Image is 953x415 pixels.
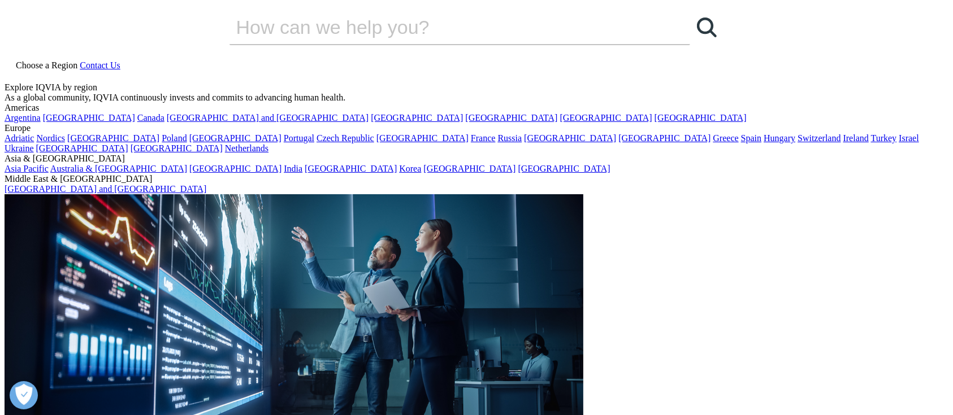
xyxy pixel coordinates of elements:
[167,113,369,123] a: [GEOGRAPHIC_DATA] and [GEOGRAPHIC_DATA]
[518,164,610,173] a: [GEOGRAPHIC_DATA]
[498,133,522,143] a: Russia
[899,133,919,143] a: Israel
[284,164,302,173] a: India
[697,18,717,37] svg: Search
[16,60,77,70] span: Choose a Region
[317,133,374,143] a: Czech Republic
[36,143,128,153] a: [GEOGRAPHIC_DATA]
[376,133,469,143] a: [GEOGRAPHIC_DATA]
[798,133,841,143] a: Switzerland
[524,133,616,143] a: [GEOGRAPHIC_DATA]
[5,113,41,123] a: Argentina
[43,113,135,123] a: [GEOGRAPHIC_DATA]
[5,93,948,103] div: As a global community, IQVIA continuously invests and commits to advancing human health.
[80,60,120,70] a: Contact Us
[655,113,747,123] a: [GEOGRAPHIC_DATA]
[5,184,206,194] a: [GEOGRAPHIC_DATA] and [GEOGRAPHIC_DATA]
[189,133,281,143] a: [GEOGRAPHIC_DATA]
[36,133,65,143] a: Nordics
[162,133,187,143] a: Poland
[471,133,496,143] a: France
[741,133,761,143] a: Spain
[10,381,38,409] button: Open Preferences
[229,10,658,44] input: Search
[67,133,159,143] a: [GEOGRAPHIC_DATA]
[5,133,34,143] a: Adriatic
[5,174,948,184] div: Middle East & [GEOGRAPHIC_DATA]
[5,164,49,173] a: Asia Pacific
[50,164,187,173] a: Australia & [GEOGRAPHIC_DATA]
[5,154,948,164] div: Asia & [GEOGRAPHIC_DATA]
[618,133,711,143] a: [GEOGRAPHIC_DATA]
[713,133,738,143] a: Greece
[843,133,869,143] a: Ireland
[189,164,281,173] a: [GEOGRAPHIC_DATA]
[871,133,897,143] a: Turkey
[560,113,652,123] a: [GEOGRAPHIC_DATA]
[423,164,516,173] a: [GEOGRAPHIC_DATA]
[5,103,948,113] div: Americas
[371,113,463,123] a: [GEOGRAPHIC_DATA]
[5,123,948,133] div: Europe
[690,10,724,44] a: Search
[305,164,397,173] a: [GEOGRAPHIC_DATA]
[5,143,34,153] a: Ukraine
[131,143,223,153] a: [GEOGRAPHIC_DATA]
[5,82,948,93] div: Explore IQVIA by region
[137,113,164,123] a: Canada
[764,133,795,143] a: Hungary
[465,113,557,123] a: [GEOGRAPHIC_DATA]
[284,133,314,143] a: Portugal
[399,164,421,173] a: Korea
[225,143,268,153] a: Netherlands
